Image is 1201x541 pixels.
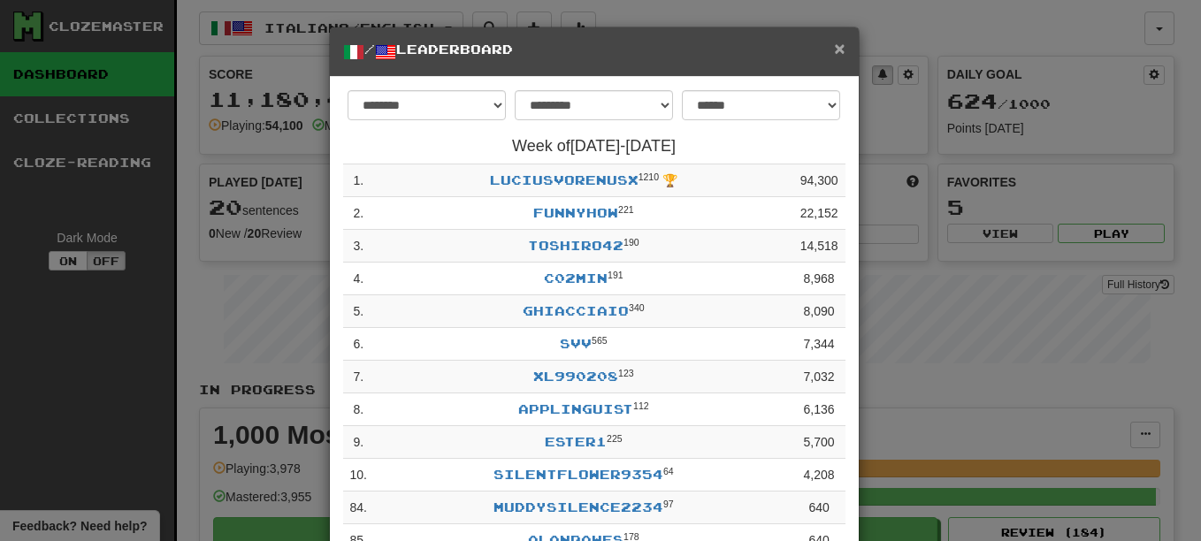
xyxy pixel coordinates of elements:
sup: Level 225 [607,433,623,444]
sup: Level 64 [663,466,674,476]
a: XL990208 [533,369,618,384]
a: c02min [544,270,608,286]
td: 8,090 [793,295,845,328]
td: 10 . [343,459,374,491]
td: 4 . [343,263,374,295]
a: Funnyhow [533,205,618,220]
a: SilentFlower9354 [493,467,663,482]
sup: Level 565 [592,335,608,346]
sup: Level 97 [663,499,674,509]
sup: Level 340 [629,302,645,313]
td: 4,208 [793,459,845,491]
h4: Week of [DATE] - [DATE] [343,138,845,156]
td: 84 . [343,491,374,524]
a: ghiacciaio [523,303,629,318]
a: svv [560,336,592,351]
td: 640 [793,491,845,524]
td: 7,032 [793,361,845,393]
td: 3 . [343,230,374,263]
td: 14,518 [793,230,845,263]
td: 7,344 [793,328,845,361]
sup: Level 112 [633,400,649,411]
a: MuddySilence2234 [493,499,663,514]
td: 22,152 [793,197,845,230]
sup: Level 1210 [639,171,659,182]
a: Applinguist [518,401,633,416]
td: 6,136 [793,393,845,426]
td: 5 . [343,295,374,328]
sup: Level 190 [623,237,639,248]
td: 94,300 [793,164,845,197]
button: Close [834,39,845,57]
td: 7 . [343,361,374,393]
td: 8,968 [793,263,845,295]
sup: Level 221 [618,204,634,215]
td: 6 . [343,328,374,361]
a: Toshiro42 [528,238,623,253]
a: LuciusVorenusX [490,172,639,187]
h5: / Leaderboard [343,41,845,63]
a: Ester1 [545,434,607,449]
td: 5,700 [793,426,845,459]
td: 1 . [343,164,374,197]
td: 8 . [343,393,374,426]
span: × [834,38,845,58]
sup: Level 191 [608,270,623,280]
td: 9 . [343,426,374,459]
sup: Level 123 [618,368,634,378]
td: 2 . [343,197,374,230]
span: 🏆 [662,173,677,187]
